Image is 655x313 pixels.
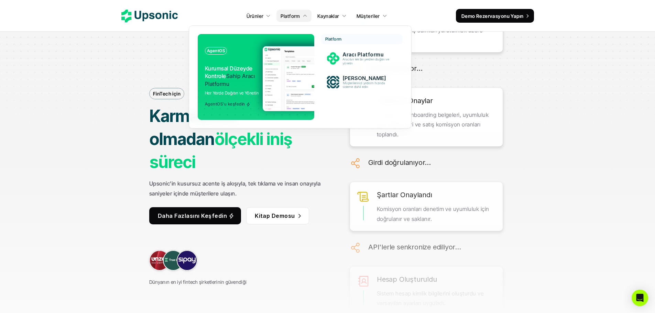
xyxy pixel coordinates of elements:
[247,13,264,19] font: Ürünler
[246,207,309,224] a: Kitap Demosu
[242,10,275,22] a: Ürünler
[149,207,241,224] a: Daha Fazlasını Keşfedin
[377,111,490,138] font: Onaylanmış onboarding belgeleri, uyumluluk geri bildirimleri ve satış komisyon oranları toplandı.
[342,81,386,89] font: Müşterilerinizi yıldırım hızında sisteme dahil edin
[368,243,461,251] font: API'lerle senkronize ediliyor…
[342,51,383,58] font: Aracı Platformu
[317,13,339,19] font: Kaynaklar
[205,72,256,87] font: Sahip Aracı Platformu
[461,13,524,19] font: Demo Rezervasyonu Yapın
[205,102,250,107] span: AgentOS'u keşfedin
[368,158,431,167] font: Girdi doğrulanıyor…
[149,106,240,149] font: Karmaşıklık olmadan
[207,48,225,53] font: AgentOS
[342,57,390,65] font: Aracıları tek bir yerden dağıtın ve yönetin
[377,290,485,307] font: Sistem hesap kimlik bilgilerini oluşturdu ve varsayılan ayarları uyguladı.
[632,290,648,306] div: Intercom Messenger'ı açın
[149,180,322,197] font: Upsonic'in kusursuz acente iş akışıyla, tek tıklama ve insan onayıyla saniyeler içinde müşteriler...
[368,64,422,72] font: Veriler işleniyor…
[205,65,254,79] font: Kurumsal Düzeyde Kontrole
[325,36,342,42] font: Platform
[377,275,437,283] font: Hesap Oluşturuldu
[281,13,300,19] font: Platform
[255,212,295,219] font: Kitap Demosu
[149,279,247,285] font: Dünyanın en iyi fintech şirketlerinin güvendiği
[205,90,259,96] font: Her Yerde Dağıtın ve Yönetin
[377,97,433,105] font: Toplanan Onaylar
[153,91,181,97] font: FinTech için
[198,34,314,120] a: AgentOSKurumsal Düzeyde KontroleSahip Aracı PlatformuHer Yerde Dağıtın ve YönetinAgentOS'u keşfedin
[342,75,385,81] font: [PERSON_NAME]
[377,205,491,222] font: Komisyon oranları denetim ve uyumluluk için doğrulanır ve saklanır.
[357,13,380,19] font: Müşteriler
[377,191,432,199] font: Şartlar Onaylandı
[158,212,227,219] font: Daha Fazlasını Keşfedin
[149,129,295,172] font: ölçekli iniş süreci
[205,101,245,107] font: AgentOS'u keşfedin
